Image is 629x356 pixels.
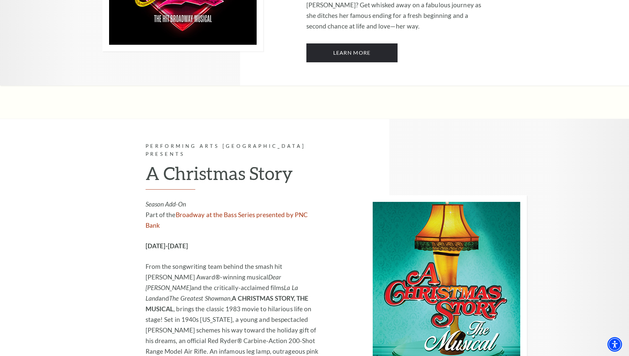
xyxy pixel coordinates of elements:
[146,200,186,208] em: Season Add-On
[146,142,323,159] p: Performing Arts [GEOGRAPHIC_DATA] Presents
[146,199,323,231] p: Part of the
[146,211,308,229] a: Broadway at the Bass Series presented by PNC Bank
[146,162,323,190] h2: A Christmas Story
[169,294,230,302] em: The Greatest Showman
[306,43,398,62] a: Learn More & Juliet
[607,337,622,352] div: Accessibility Menu
[146,242,188,250] strong: [DATE]-[DATE]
